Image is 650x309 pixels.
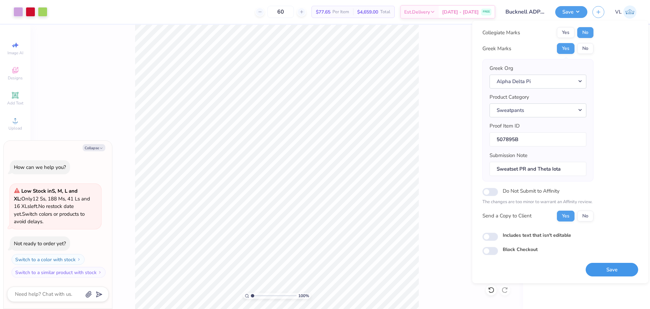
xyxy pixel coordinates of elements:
button: Save [555,6,587,18]
button: Switch to a similar product with stock [12,267,106,278]
span: FREE [483,9,490,14]
span: Total [380,8,390,16]
span: Per Item [332,8,349,16]
button: Alpha Delta Pi [490,75,586,89]
span: Only 12 Ss, 188 Ms, 41 Ls and 16 XLs left. Switch colors or products to avoid delays. [14,188,90,225]
label: Do Not Submit to Affinity [503,187,560,195]
img: Switch to a similar product with stock [98,270,102,274]
span: [DATE] - [DATE] [442,8,479,16]
p: The changes are too minor to warrant an Affinity review. [482,199,593,206]
button: Yes [557,43,575,54]
div: Greek Marks [482,45,511,53]
label: Includes text that isn't editable [503,232,571,239]
span: VL [615,8,622,16]
span: Est. Delivery [404,8,430,16]
button: Sweatpants [490,103,586,117]
label: Block Checkout [503,246,538,253]
span: No restock date yet. [14,203,74,217]
div: How can we help you? [14,164,66,171]
label: Submission Note [490,152,527,159]
input: Add a note for Affinity [490,162,586,176]
label: Greek Org [490,64,513,72]
span: Designs [8,75,23,81]
span: 100 % [298,293,309,299]
button: No [577,43,593,54]
input: Untitled Design [500,5,550,19]
span: $77.65 [316,8,330,16]
div: Collegiate Marks [482,29,520,37]
label: Proof Item ID [490,122,520,130]
span: Add Text [7,100,23,106]
a: VL [615,5,636,19]
button: Collapse [83,144,105,151]
button: Save [586,263,638,277]
span: $4,659.00 [357,8,378,16]
img: Vincent Lloyd Laurel [623,5,636,19]
span: Image AI [7,50,23,56]
button: No [577,211,593,221]
span: Upload [8,125,22,131]
button: Switch to a color with stock [12,254,85,265]
div: Not ready to order yet? [14,240,66,247]
div: Send a Copy to Client [482,212,532,220]
img: Switch to a color with stock [77,257,81,262]
input: – – [267,6,294,18]
strong: Low Stock in S, M, L and XL : [14,188,78,202]
button: Yes [557,211,575,221]
button: Yes [557,27,575,38]
button: No [577,27,593,38]
label: Product Category [490,93,529,101]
